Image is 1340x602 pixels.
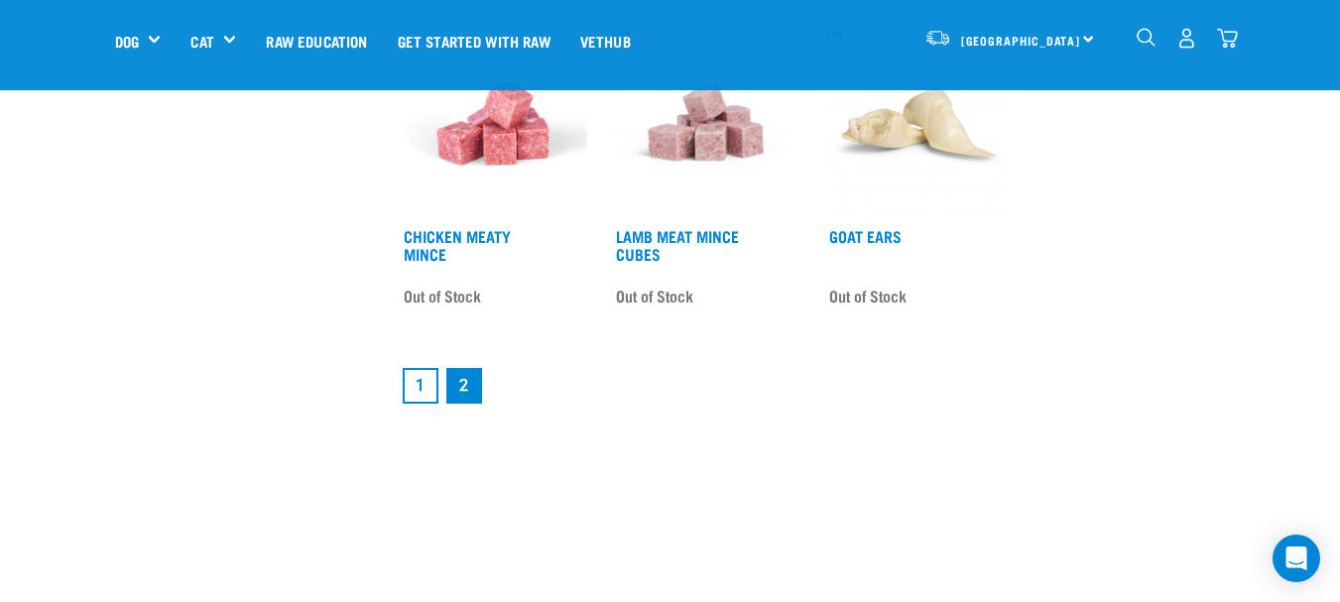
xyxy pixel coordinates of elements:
[1137,28,1156,47] img: home-icon-1@2x.png
[611,28,800,217] img: Lamb Meat Mince
[961,37,1081,44] span: [GEOGRAPHIC_DATA]
[1176,28,1197,49] img: user.png
[1217,28,1238,49] img: home-icon@2x.png
[565,1,646,80] a: Vethub
[616,281,693,310] span: Out of Stock
[616,231,739,258] a: Lamb Meat Mince Cubes
[924,29,951,47] img: van-moving.png
[829,231,902,240] a: Goat Ears
[399,28,588,217] img: Chicken Meaty Mince
[383,1,565,80] a: Get started with Raw
[1273,535,1320,582] div: Open Intercom Messenger
[190,30,213,53] a: Cat
[829,281,907,310] span: Out of Stock
[403,368,438,404] a: Goto page 1
[404,231,511,258] a: Chicken Meaty Mince
[115,30,139,53] a: Dog
[404,281,481,310] span: Out of Stock
[399,364,1226,408] nav: pagination
[446,368,482,404] a: Page 2
[824,28,1014,217] img: Goat Ears
[251,1,382,80] a: Raw Education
